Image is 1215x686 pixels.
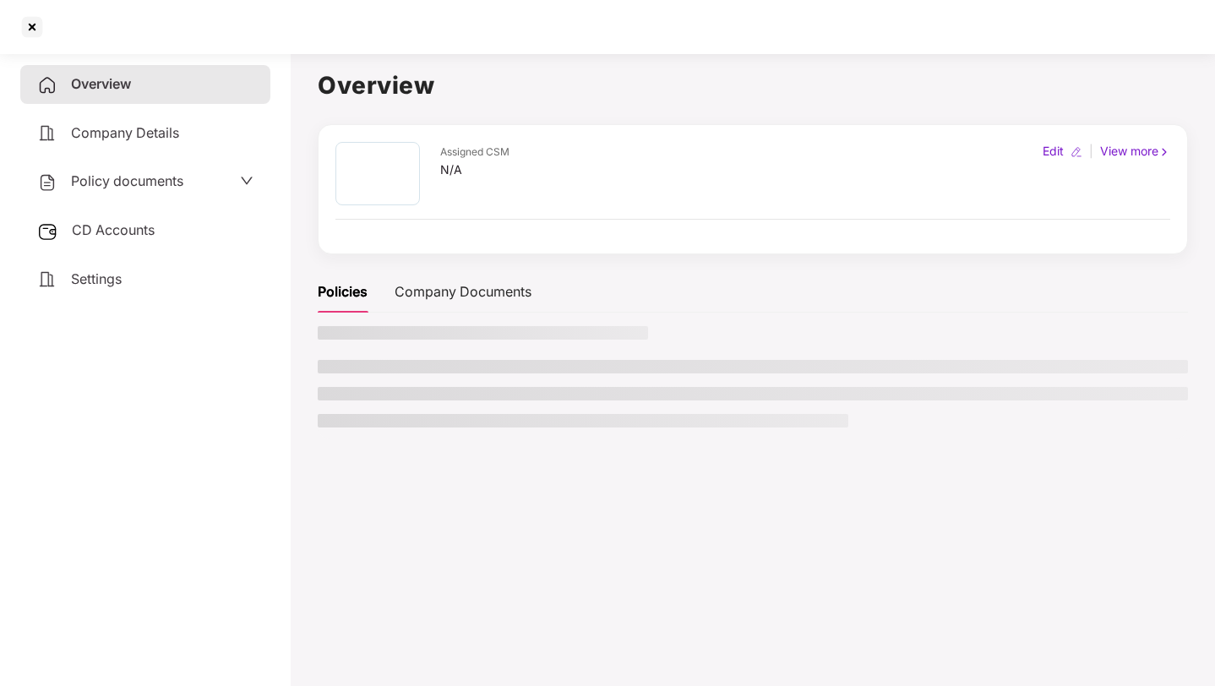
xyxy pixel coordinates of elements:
[37,269,57,290] img: svg+xml;base64,PHN2ZyB4bWxucz0iaHR0cDovL3d3dy53My5vcmcvMjAwMC9zdmciIHdpZHRoPSIyNCIgaGVpZ2h0PSIyNC...
[440,144,509,161] div: Assigned CSM
[1039,142,1067,161] div: Edit
[37,221,58,242] img: svg+xml;base64,PHN2ZyB3aWR0aD0iMjUiIGhlaWdodD0iMjQiIHZpZXdCb3g9IjAgMCAyNSAyNCIgZmlsbD0ibm9uZSIgeG...
[1071,146,1082,158] img: editIcon
[395,281,531,302] div: Company Documents
[37,123,57,144] img: svg+xml;base64,PHN2ZyB4bWxucz0iaHR0cDovL3d3dy53My5vcmcvMjAwMC9zdmciIHdpZHRoPSIyNCIgaGVpZ2h0PSIyNC...
[440,161,509,179] div: N/A
[71,75,131,92] span: Overview
[72,221,155,238] span: CD Accounts
[1158,146,1170,158] img: rightIcon
[71,124,179,141] span: Company Details
[71,172,183,189] span: Policy documents
[1086,142,1097,161] div: |
[318,281,368,302] div: Policies
[37,172,57,193] img: svg+xml;base64,PHN2ZyB4bWxucz0iaHR0cDovL3d3dy53My5vcmcvMjAwMC9zdmciIHdpZHRoPSIyNCIgaGVpZ2h0PSIyNC...
[71,270,122,287] span: Settings
[318,67,1188,104] h1: Overview
[1097,142,1174,161] div: View more
[37,75,57,95] img: svg+xml;base64,PHN2ZyB4bWxucz0iaHR0cDovL3d3dy53My5vcmcvMjAwMC9zdmciIHdpZHRoPSIyNCIgaGVpZ2h0PSIyNC...
[240,174,253,188] span: down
